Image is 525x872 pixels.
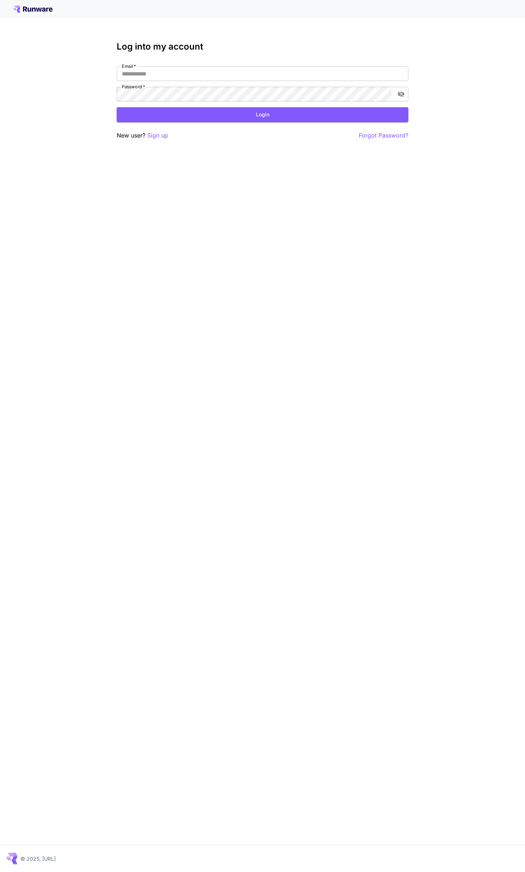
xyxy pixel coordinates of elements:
button: Forgot Password? [359,131,408,140]
label: Password [122,84,145,90]
h3: Log into my account [117,42,408,52]
p: New user? [117,131,168,140]
p: © 2025, [URL] [20,855,56,863]
button: Sign up [147,131,168,140]
label: Email [122,63,136,69]
button: toggle password visibility [394,88,408,101]
button: Login [117,107,408,122]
